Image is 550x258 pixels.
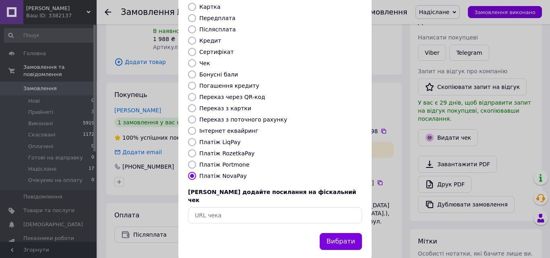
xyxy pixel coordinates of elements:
label: Погашення кредиту [199,83,259,89]
button: Вибрати [320,233,362,250]
label: Інтернет еквайринг [199,128,258,134]
label: Передплата [199,15,236,21]
label: Переказ з картки [199,105,251,111]
label: Платіж NovaPay [199,173,247,179]
label: Чек [199,60,210,66]
span: [PERSON_NAME] додайте посилання на фіскальний чек [188,189,356,203]
label: Післясплата [199,26,236,33]
label: Платіж Portmone [199,161,250,168]
label: Сертифікат [199,49,234,55]
label: Кредит [199,37,221,44]
label: Переказ з поточного рахунку [199,116,287,123]
label: Картка [199,4,221,10]
label: Платіж RozetkaPay [199,150,254,157]
label: Платіж LiqPay [199,139,240,145]
input: URL чека [188,207,362,223]
label: Переказ через QR-код [199,94,265,100]
label: Бонусні бали [199,71,238,78]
